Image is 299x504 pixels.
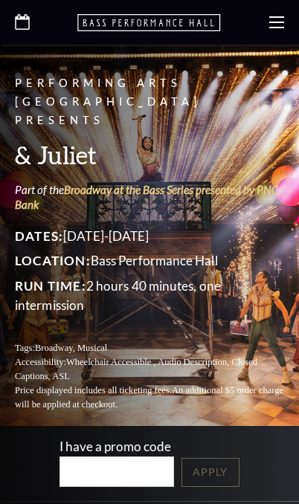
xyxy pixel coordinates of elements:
span: An additional $5 order charge will be applied at checkout. [15,385,283,410]
span: Dates: [15,228,63,244]
p: Price displayed includes all ticketing fees. [15,384,284,412]
span: Location: [15,253,91,268]
p: 2 hours 40 minutes, one intermission [15,277,284,314]
span: Wheelchair Accessible , Audio Description, Closed Captions, ASL [15,357,257,381]
span: Run Time: [15,278,86,294]
p: Bass Performance Hall [15,251,284,271]
p: Tags: [15,341,284,355]
label: I have a promo code [60,440,181,453]
a: Broadway at the Bass Series presented by PNC Bank [15,183,278,211]
p: Accessibility: [15,355,284,384]
h3: & Juliet [15,141,284,170]
p: [DATE]-[DATE] [15,227,284,246]
span: Broadway, Musical [35,343,107,353]
p: Part of the [15,183,284,213]
p: Performing Arts [GEOGRAPHIC_DATA] Presents [15,74,284,130]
